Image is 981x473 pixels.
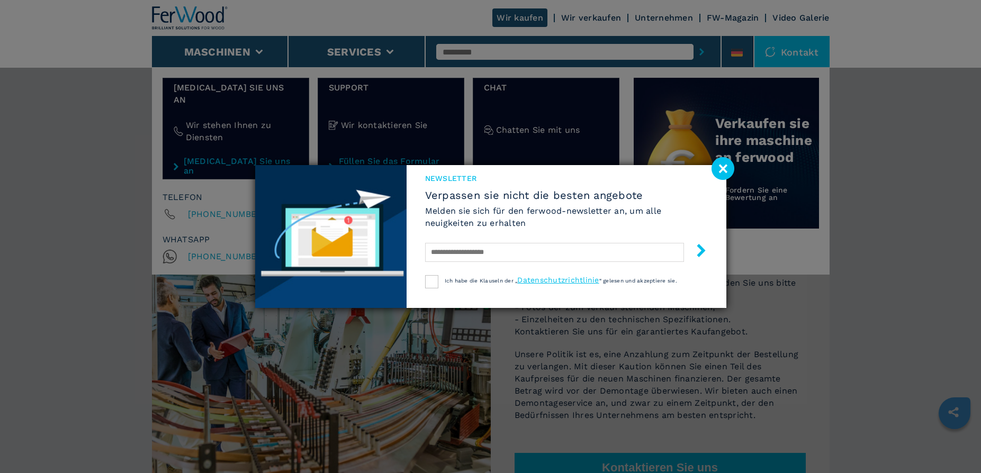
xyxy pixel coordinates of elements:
[255,165,407,308] img: Newsletter image
[425,205,708,229] h6: Melden sie sich für den ferwood-newsletter an, um alle neuigkeiten zu erhalten
[425,173,708,184] span: Newsletter
[517,276,599,284] a: Datenschutzrichtlinie
[599,278,677,284] span: “ gelesen und akzeptiere sie.
[445,278,518,284] span: Ich habe die Klauseln der „
[425,189,708,202] span: Verpassen sie nicht die besten angebote
[684,240,708,265] button: submit-button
